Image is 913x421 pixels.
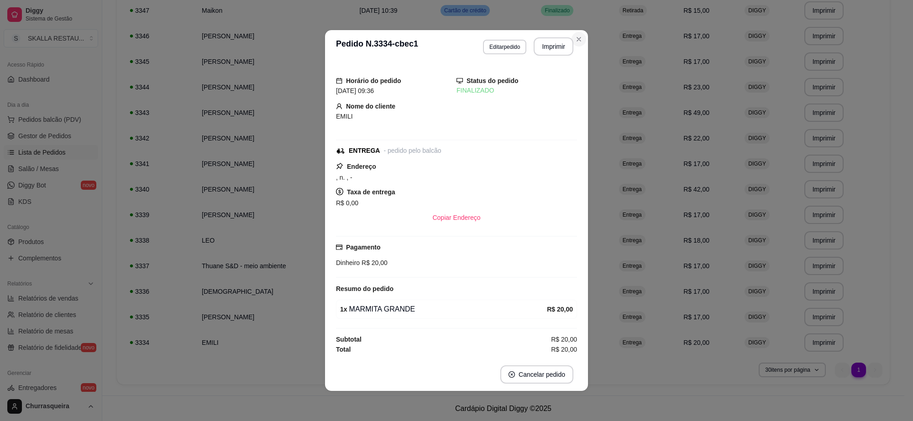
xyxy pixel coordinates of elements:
span: Dinheiro [336,259,360,266]
strong: Horário do pedido [346,77,401,84]
span: R$ 0,00 [336,199,358,207]
strong: Taxa de entrega [347,188,395,196]
button: Editarpedido [483,40,526,54]
strong: Total [336,346,351,353]
strong: R$ 20,00 [547,306,573,313]
strong: Pagamento [346,244,380,251]
span: R$ 20,00 [360,259,388,266]
span: close-circle [509,371,515,378]
strong: Subtotal [336,336,362,343]
span: dollar [336,188,343,195]
strong: Nome do cliente [346,103,395,110]
span: [DATE] 09:36 [336,87,374,94]
div: - pedido pelo balcão [383,146,441,156]
span: R$ 20,00 [551,344,577,354]
h3: Pedido N. 3334-cbec1 [336,37,418,56]
strong: Status do pedido [467,77,519,84]
div: MARMITA GRANDE [340,304,547,315]
button: close-circleCancelar pedido [500,365,573,384]
button: Imprimir [534,37,573,56]
span: R$ 20,00 [551,334,577,344]
strong: 1 x [340,306,347,313]
span: , n. , - [336,174,352,181]
span: EMILI [336,113,353,120]
span: desktop [456,78,463,84]
span: credit-card [336,244,342,250]
div: ENTREGA [349,146,380,156]
button: Close [572,32,586,47]
div: FINALIZADO [456,86,577,95]
button: Copiar Endereço [425,208,488,227]
span: user [336,103,342,109]
strong: Endereço [347,163,376,170]
strong: Resumo do pedido [336,285,394,292]
span: pushpin [336,162,343,170]
span: calendar [336,78,342,84]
